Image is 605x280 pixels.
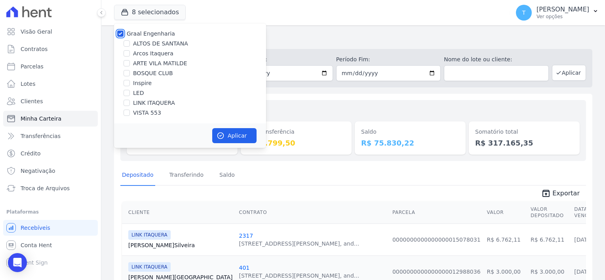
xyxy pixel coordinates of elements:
[21,97,43,105] span: Clientes
[133,109,161,117] label: VISTA 553
[8,253,27,272] div: Open Intercom Messenger
[128,230,171,240] span: LINK ITAQUERA
[21,45,48,53] span: Contratos
[133,49,173,58] label: Arcos Itaquera
[522,10,526,15] span: T
[21,184,70,192] span: Troca de Arquivos
[133,69,173,78] label: BOSQUE CLUB
[361,128,459,136] dt: Saldo
[475,138,573,148] dd: R$ 317.165,35
[127,30,175,37] label: Graal Engenharia
[247,128,345,136] dt: Em transferência
[3,111,98,127] a: Minha Carteira
[21,62,44,70] span: Parcelas
[574,236,593,243] a: [DATE]
[21,115,61,123] span: Minha Carteira
[535,189,586,200] a: unarchive Exportar
[3,24,98,40] a: Visão Geral
[122,201,236,224] th: Cliente
[510,2,605,24] button: T [PERSON_NAME] Ver opções
[3,180,98,196] a: Troca de Arquivos
[527,223,571,255] td: R$ 6.762,11
[552,65,586,81] button: Aplicar
[484,201,527,224] th: Valor
[247,138,345,148] dd: R$ 4.799,50
[133,79,152,87] label: Inspire
[239,265,249,271] a: 401
[218,165,236,186] a: Saldo
[444,55,548,64] label: Nome do lote ou cliente:
[389,201,484,224] th: Parcela
[133,89,144,97] label: LED
[239,272,359,280] div: [STREET_ADDRESS][PERSON_NAME], and...
[527,201,571,224] th: Valor Depositado
[212,128,257,143] button: Aplicar
[3,146,98,161] a: Crédito
[392,269,481,275] a: 0000000000000000012988036
[21,241,52,249] span: Conta Hent
[392,236,481,243] a: 0000000000000000015078031
[537,6,589,13] p: [PERSON_NAME]
[21,149,41,157] span: Crédito
[114,5,186,20] button: 8 selecionados
[120,165,155,186] a: Depositado
[128,241,232,249] a: [PERSON_NAME]Silveira
[21,132,61,140] span: Transferências
[133,40,188,48] label: ALTOS DE SANTANA
[361,138,459,148] dd: R$ 75.830,22
[21,224,50,232] span: Recebíveis
[3,76,98,92] a: Lotes
[6,207,95,217] div: Plataformas
[133,59,187,68] label: ARTE VILA MATILDE
[552,189,580,198] span: Exportar
[3,41,98,57] a: Contratos
[21,80,36,88] span: Lotes
[541,189,551,198] i: unarchive
[3,237,98,253] a: Conta Hent
[3,93,98,109] a: Clientes
[236,201,389,224] th: Contrato
[3,59,98,74] a: Parcelas
[484,223,527,255] td: R$ 6.762,11
[239,233,253,239] a: 2317
[475,128,573,136] dt: Somatório total
[3,220,98,236] a: Recebíveis
[574,269,593,275] a: [DATE]
[3,163,98,179] a: Negativação
[168,165,205,186] a: Transferindo
[239,240,359,248] div: [STREET_ADDRESS][PERSON_NAME], and...
[537,13,589,20] p: Ver opções
[3,128,98,144] a: Transferências
[114,32,592,46] h2: Minha Carteira
[336,55,441,64] label: Período Fim:
[21,28,52,36] span: Visão Geral
[21,167,55,175] span: Negativação
[228,55,333,64] label: Período Inicío:
[133,99,175,107] label: LINK ITAQUERA
[128,262,171,272] span: LINK ITAQUERA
